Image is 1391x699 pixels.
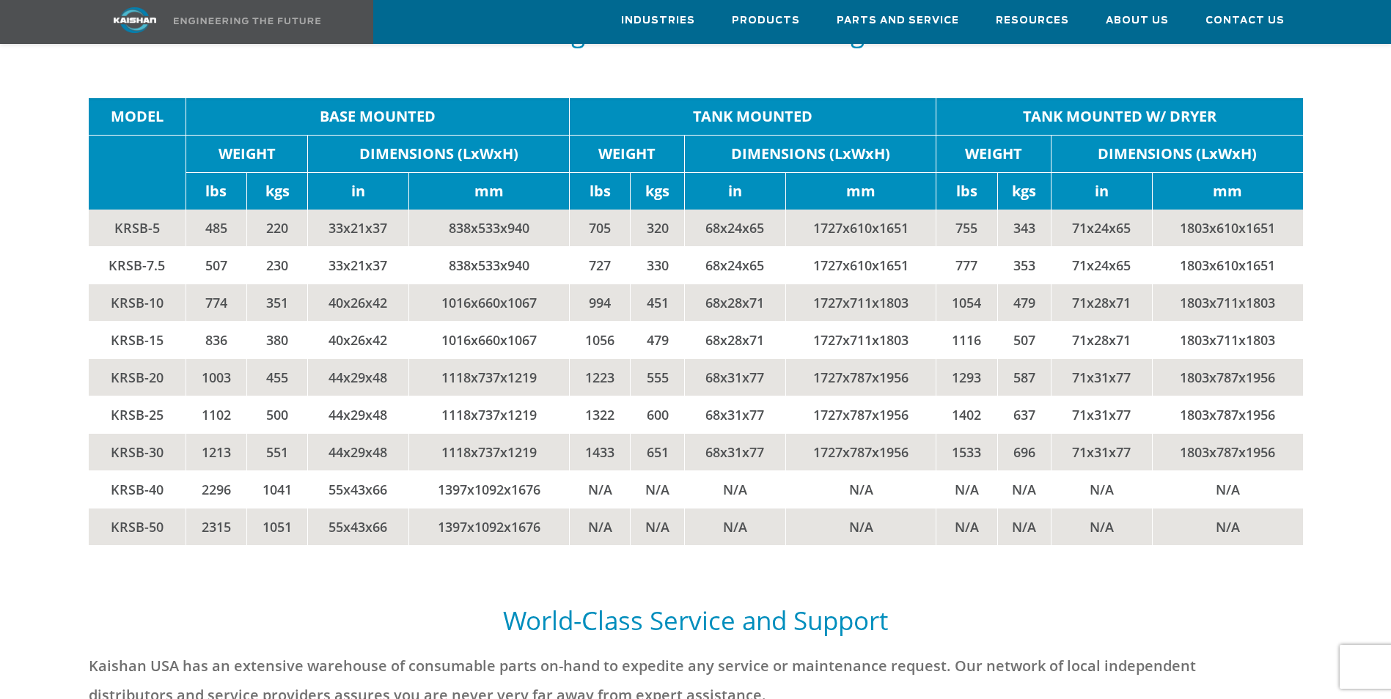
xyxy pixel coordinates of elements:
a: About Us [1106,1,1169,40]
td: KRSB-7.5 [89,247,186,284]
td: N/A [785,508,936,546]
td: 1397x1092x1676 [408,471,569,508]
img: Engineering the future [174,18,320,24]
td: WEIGHT [186,136,307,173]
td: KRSB-40 [89,471,186,508]
td: 1727x711x1803 [785,284,936,322]
td: mm [785,173,936,210]
td: 1803x787x1956 [1152,434,1302,471]
td: 1293 [936,359,997,396]
td: N/A [684,471,785,508]
td: in [308,173,409,210]
td: 2315 [186,508,246,546]
td: 587 [997,359,1051,396]
td: in [684,173,785,210]
td: BASE MOUNTED [186,98,569,136]
td: 451 [631,284,685,322]
td: kgs [997,173,1051,210]
td: 994 [570,284,631,322]
td: N/A [997,471,1051,508]
td: 33x21x37 [308,210,409,247]
h5: Package Dimensions and Weight [89,19,1303,47]
td: lbs [570,173,631,210]
td: 1433 [570,434,631,471]
td: MODEL [89,98,186,136]
img: kaishan logo [80,7,190,33]
a: Resources [996,1,1069,40]
td: N/A [570,508,631,546]
td: 2296 [186,471,246,508]
h5: World-Class Service and Support [89,604,1303,637]
td: 40x26x42 [308,284,409,322]
td: 1054 [936,284,997,322]
td: 551 [247,434,308,471]
td: 353 [997,247,1051,284]
td: N/A [1051,471,1153,508]
td: N/A [1051,508,1153,546]
td: KRSB-15 [89,322,186,359]
td: lbs [936,173,997,210]
td: DIMENSIONS (LxWxH) [308,136,570,173]
td: 777 [936,247,997,284]
td: in [1051,173,1153,210]
td: 71x24x65 [1051,247,1153,284]
td: N/A [785,471,936,508]
td: 1803x787x1956 [1152,359,1302,396]
td: 1803x610x1651 [1152,247,1302,284]
td: KRSB-20 [89,359,186,396]
td: 1803x787x1956 [1152,396,1302,434]
td: 44x29x48 [308,396,409,434]
td: 1223 [570,359,631,396]
td: mm [1152,173,1302,210]
td: DIMENSIONS (LxWxH) [1051,136,1303,173]
td: 71x28x71 [1051,322,1153,359]
a: Parts and Service [837,1,959,40]
td: 44x29x48 [308,434,409,471]
td: 68x31x77 [684,434,785,471]
a: Contact Us [1205,1,1285,40]
td: 1727x610x1651 [785,247,936,284]
td: 1727x711x1803 [785,322,936,359]
td: 68x28x71 [684,284,785,322]
td: 755 [936,210,997,247]
td: 838x533x940 [408,247,569,284]
td: 68x28x71 [684,322,785,359]
span: Industries [621,12,695,29]
td: 71x28x71 [1051,284,1153,322]
td: 1402 [936,396,997,434]
td: 68x24x65 [684,247,785,284]
td: KRSB-5 [89,210,186,247]
td: N/A [684,508,785,546]
td: 600 [631,396,685,434]
td: 1397x1092x1676 [408,508,569,546]
td: 651 [631,434,685,471]
td: 1016x660x1067 [408,322,569,359]
td: 1322 [570,396,631,434]
span: Parts and Service [837,12,959,29]
a: Products [732,1,800,40]
td: lbs [186,173,246,210]
td: 479 [631,322,685,359]
span: Contact Us [1205,12,1285,29]
td: 1803x711x1803 [1152,322,1302,359]
td: 774 [186,284,246,322]
td: 320 [631,210,685,247]
td: 696 [997,434,1051,471]
td: 33x21x37 [308,247,409,284]
td: 1102 [186,396,246,434]
td: 1727x610x1651 [785,210,936,247]
td: 1118x737x1219 [408,359,569,396]
td: 71x31x77 [1051,359,1153,396]
td: 555 [631,359,685,396]
td: 343 [997,210,1051,247]
td: 55x43x66 [308,471,409,508]
td: 455 [247,359,308,396]
span: Resources [996,12,1069,29]
td: N/A [936,471,997,508]
td: N/A [936,508,997,546]
span: About Us [1106,12,1169,29]
td: 380 [247,322,308,359]
td: 1003 [186,359,246,396]
td: 44x29x48 [308,359,409,396]
td: 1727x787x1956 [785,396,936,434]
